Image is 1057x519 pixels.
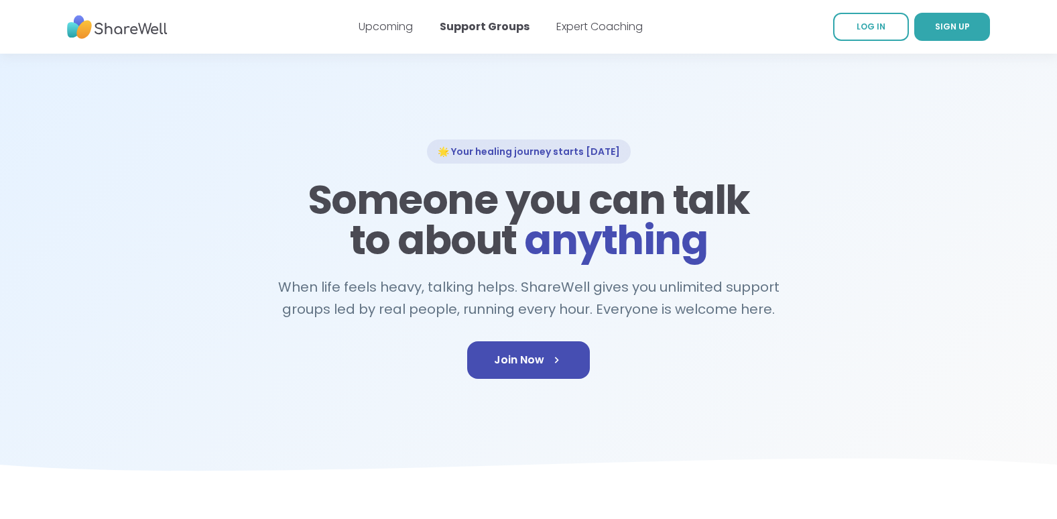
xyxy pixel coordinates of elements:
div: 🌟 Your healing journey starts [DATE] [427,139,631,164]
span: SIGN UP [935,21,970,32]
img: ShareWell Nav Logo [67,9,168,46]
h2: When life feels heavy, talking helps. ShareWell gives you unlimited support groups led by real pe... [271,276,786,320]
h1: Someone you can talk to about [304,180,754,260]
span: LOG IN [857,21,885,32]
span: Join Now [494,352,563,368]
a: Expert Coaching [556,19,643,34]
a: Upcoming [359,19,413,34]
a: SIGN UP [914,13,990,41]
a: Support Groups [440,19,530,34]
a: Join Now [467,341,590,379]
span: anything [524,212,707,268]
a: LOG IN [833,13,909,41]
